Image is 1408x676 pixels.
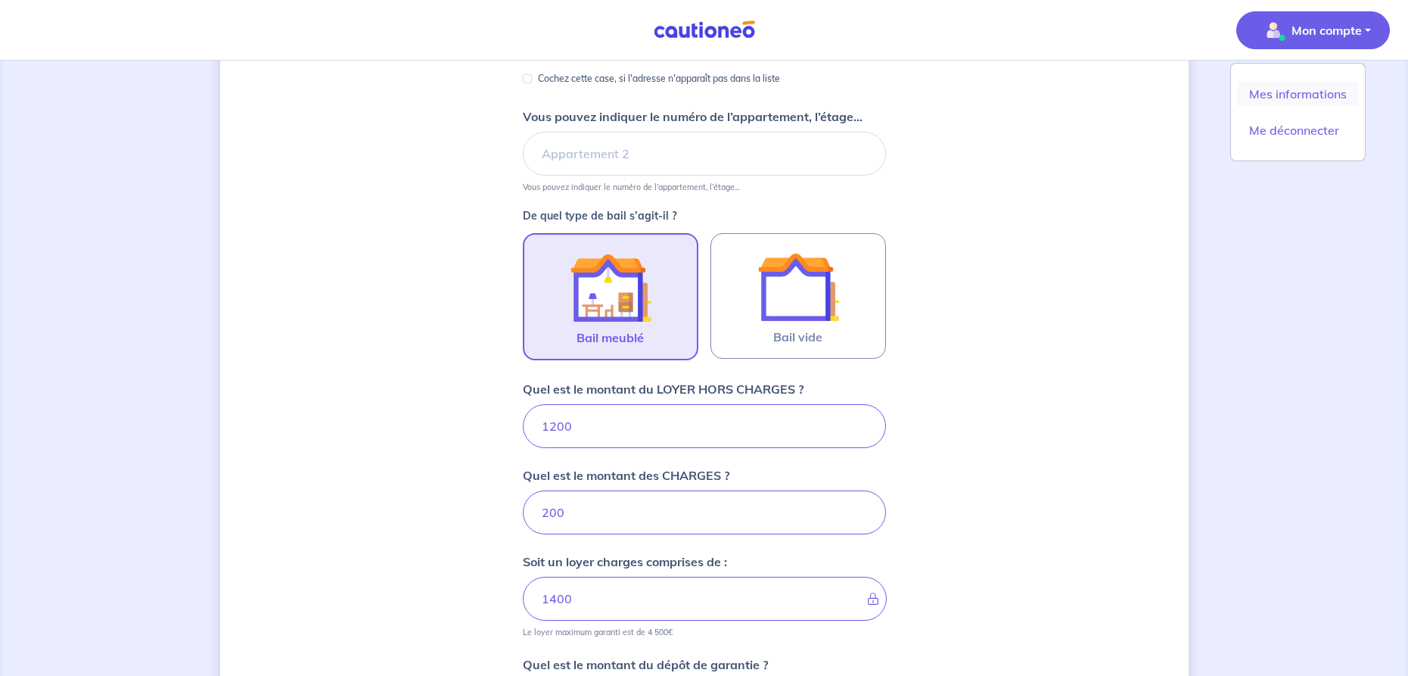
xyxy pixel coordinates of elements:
span: Bail vide [773,328,822,346]
img: illu_account_valid_menu.svg [1261,18,1285,42]
img: illu_furnished_lease.svg [570,247,651,329]
p: Quel est le montant du LOYER HORS CHARGES ? [523,380,803,398]
a: Mes informations [1237,82,1359,106]
p: Quel est le montant des CHARGES ? [523,466,729,484]
input: - € [523,577,887,621]
p: Mon compte [1291,21,1362,39]
div: illu_account_valid_menu.svgMon compte [1230,63,1366,161]
button: illu_account_valid_menu.svgMon compte [1236,11,1390,49]
input: 80 € [523,491,886,534]
a: Me déconnecter [1237,118,1359,142]
input: 750€ [523,404,886,448]
p: Vous pouvez indiquer le numéro de l’appartement, l’étage... [523,182,739,192]
img: Cautioneo [648,20,761,39]
p: Vous pouvez indiquer le numéro de l’appartement, l’étage... [523,107,863,126]
p: De quel type de bail s’agit-il ? [523,210,886,221]
p: Quel est le montant du dépôt de garantie ? [523,656,768,674]
input: Appartement 2 [523,132,886,176]
p: Cochez cette case, si l'adresse n'apparaît pas dans la liste [538,70,780,88]
span: Bail meublé [577,329,644,347]
img: illu_empty_lease.svg [757,246,839,328]
p: Le loyer maximum garanti est de 4 500€ [523,627,673,637]
p: Soit un loyer charges comprises de : [523,553,727,571]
